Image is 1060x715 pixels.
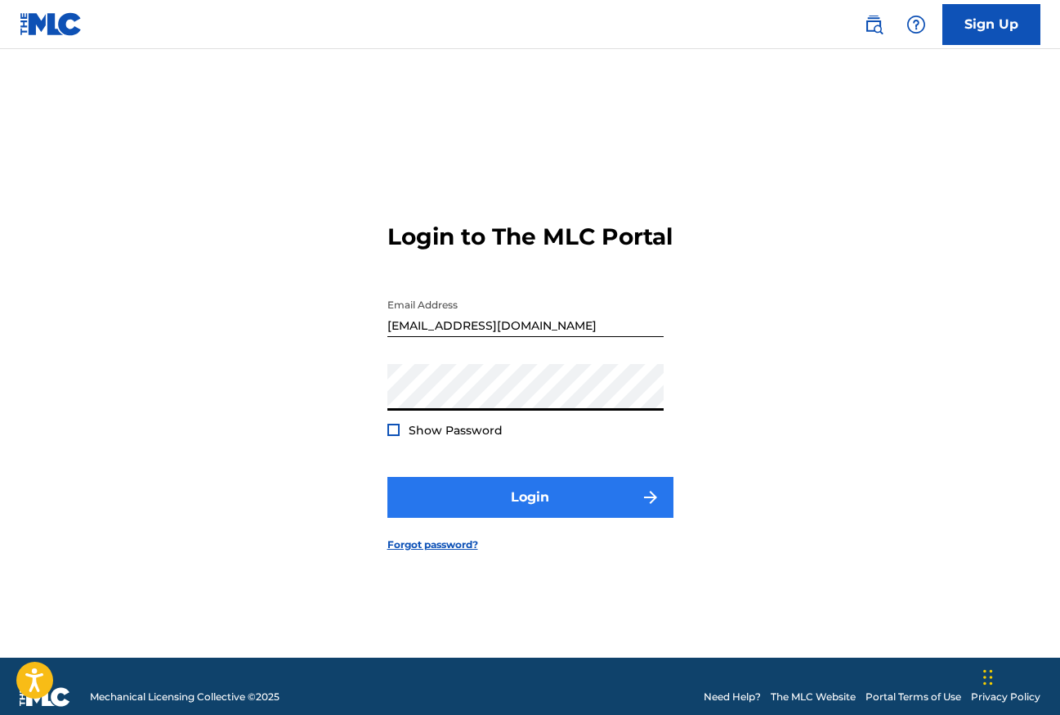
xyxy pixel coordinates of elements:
[641,488,660,507] img: f7272a7cc735f4ea7f67.svg
[864,15,883,34] img: search
[942,4,1040,45] a: Sign Up
[20,687,70,707] img: logo
[704,690,761,704] a: Need Help?
[978,636,1060,715] iframe: Chat Widget
[865,690,961,704] a: Portal Terms of Use
[971,690,1040,704] a: Privacy Policy
[20,12,83,36] img: MLC Logo
[900,8,933,41] div: Help
[387,537,478,552] a: Forgot password?
[771,690,856,704] a: The MLC Website
[387,223,673,251] h3: Login to The MLC Portal
[906,15,926,34] img: help
[90,690,280,704] span: Mechanical Licensing Collective © 2025
[857,8,890,41] a: Public Search
[409,423,503,438] span: Show Password
[983,653,993,702] div: Drag
[387,477,673,518] button: Login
